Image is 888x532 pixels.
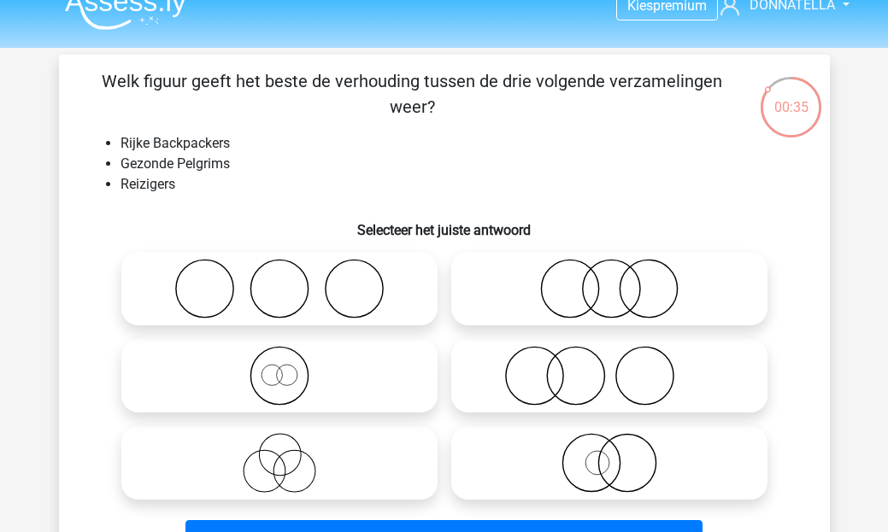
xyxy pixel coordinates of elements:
li: Reizigers [121,174,803,195]
li: Rijke Backpackers [121,133,803,154]
li: Gezonde Pelgrims [121,154,803,174]
p: Welk figuur geeft het beste de verhouding tussen de drie volgende verzamelingen weer? [86,68,738,120]
h6: Selecteer het juiste antwoord [86,208,803,238]
div: 00:35 [759,75,823,118]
